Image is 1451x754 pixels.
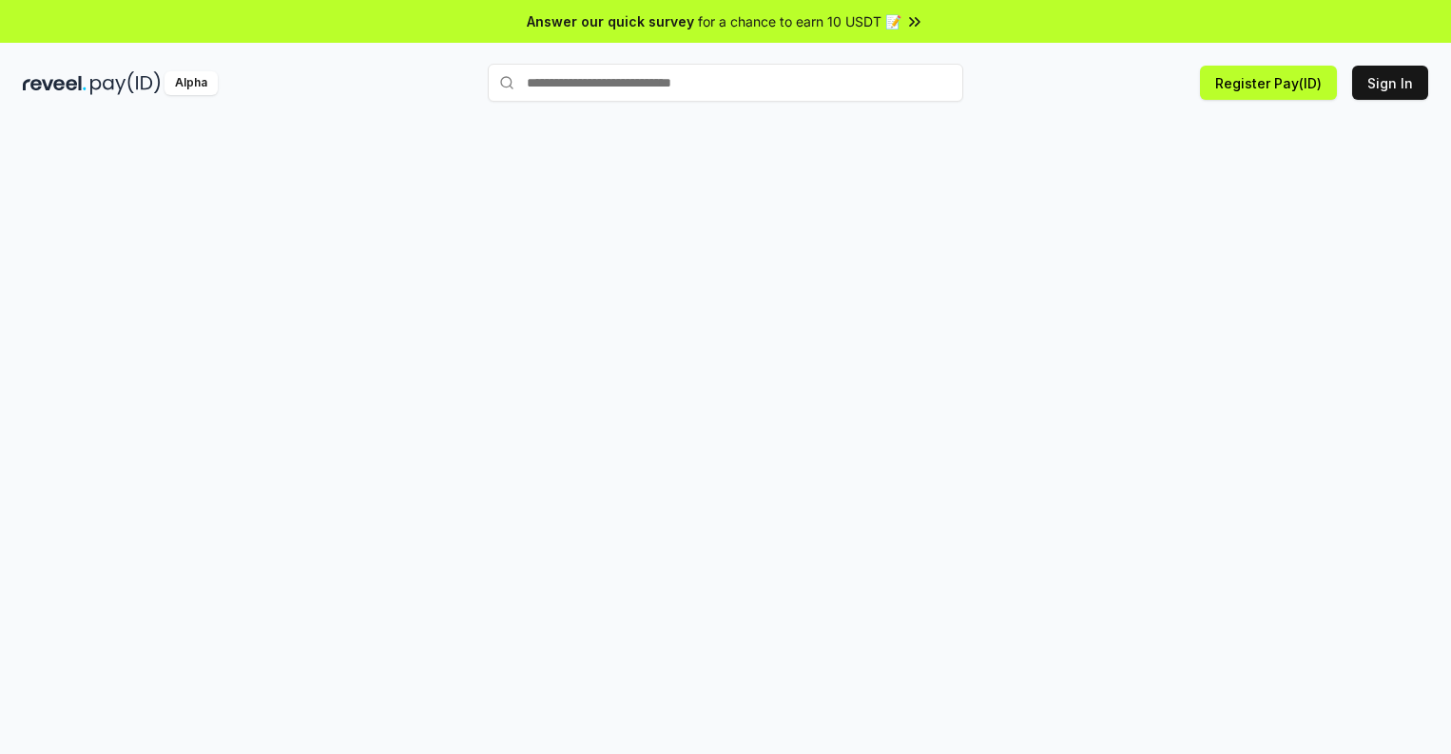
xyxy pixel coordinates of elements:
[698,11,901,31] span: for a chance to earn 10 USDT 📝
[1200,66,1337,100] button: Register Pay(ID)
[527,11,694,31] span: Answer our quick survey
[90,71,161,95] img: pay_id
[1352,66,1428,100] button: Sign In
[23,71,87,95] img: reveel_dark
[164,71,218,95] div: Alpha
